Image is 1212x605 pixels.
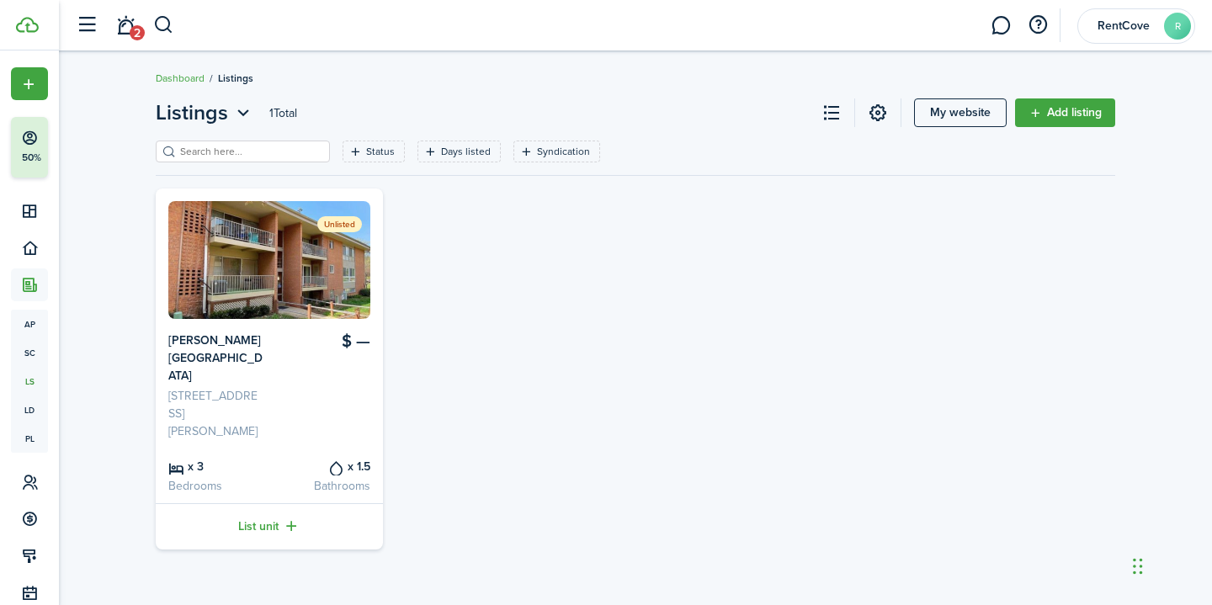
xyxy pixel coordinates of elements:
[168,477,263,495] card-listing-description: Bedrooms
[156,503,383,549] a: List unit
[218,71,253,86] span: Listings
[513,141,600,162] filter-tag: Open filter
[276,332,371,351] card-listing-title: $ —
[914,98,1007,127] a: My website
[11,310,48,338] a: ap
[441,144,491,159] filter-tag-label: Days listed
[417,141,501,162] filter-tag: Open filter
[1164,13,1191,40] avatar-text: R
[71,9,103,41] button: Open sidebar
[317,216,362,232] status: Unlisted
[343,141,405,162] filter-tag: Open filter
[1015,98,1115,127] a: Add listing
[11,424,48,453] a: pl
[985,4,1017,47] a: Messaging
[168,387,263,440] card-listing-description: [STREET_ADDRESS][PERSON_NAME]
[1128,524,1212,605] iframe: Chat Widget
[156,98,254,128] button: Listings
[168,332,263,385] card-listing-title: [PERSON_NAME][GEOGRAPHIC_DATA]
[11,338,48,367] a: sc
[366,144,395,159] filter-tag-label: Status
[168,201,370,319] img: Listing avatar
[130,25,145,40] span: 2
[1023,11,1052,40] button: Open resource center
[168,457,263,475] card-listing-title: x 3
[1133,541,1143,592] div: Drag
[11,67,48,100] button: Open menu
[269,104,297,122] header-page-total: 1 Total
[156,98,254,128] button: Open menu
[1090,20,1157,32] span: RentCove
[21,151,42,165] p: 50%
[153,11,174,40] button: Search
[11,367,48,395] a: ls
[11,117,151,178] button: 50%
[11,395,48,424] a: ld
[156,98,228,128] span: Listings
[276,457,371,475] card-listing-title: x 1.5
[156,71,205,86] a: Dashboard
[537,144,590,159] filter-tag-label: Syndication
[109,4,141,47] a: Notifications
[276,477,371,495] card-listing-description: Bathrooms
[176,144,324,160] input: Search here...
[16,17,39,33] img: TenantCloud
